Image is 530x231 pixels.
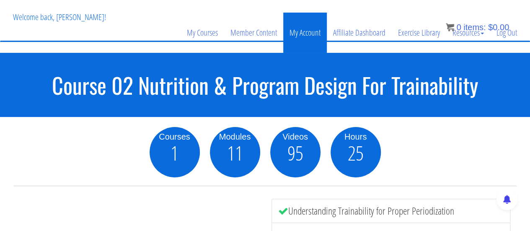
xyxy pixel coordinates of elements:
[446,23,454,31] img: icon11.png
[181,13,224,53] a: My Courses
[150,130,200,143] div: Courses
[287,143,303,163] span: 95
[270,130,321,143] div: Videos
[490,13,523,53] a: Log Out
[348,143,364,163] span: 25
[224,13,283,53] a: Member Content
[327,13,392,53] a: Affiliate Dashboard
[271,199,510,223] li: Understanding Trainability for Proper Periodization
[392,13,446,53] a: Exercise Library
[463,23,486,32] span: items:
[171,143,178,163] span: 1
[488,23,493,32] span: $
[456,23,461,32] span: 0
[283,13,327,53] a: My Account
[210,130,260,143] div: Modules
[446,13,490,53] a: Resources
[7,0,112,34] p: Welcome back, [PERSON_NAME]!
[227,143,243,163] span: 11
[446,23,509,32] a: 0 items: $0.00
[488,23,509,32] bdi: 0.00
[331,130,381,143] div: Hours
